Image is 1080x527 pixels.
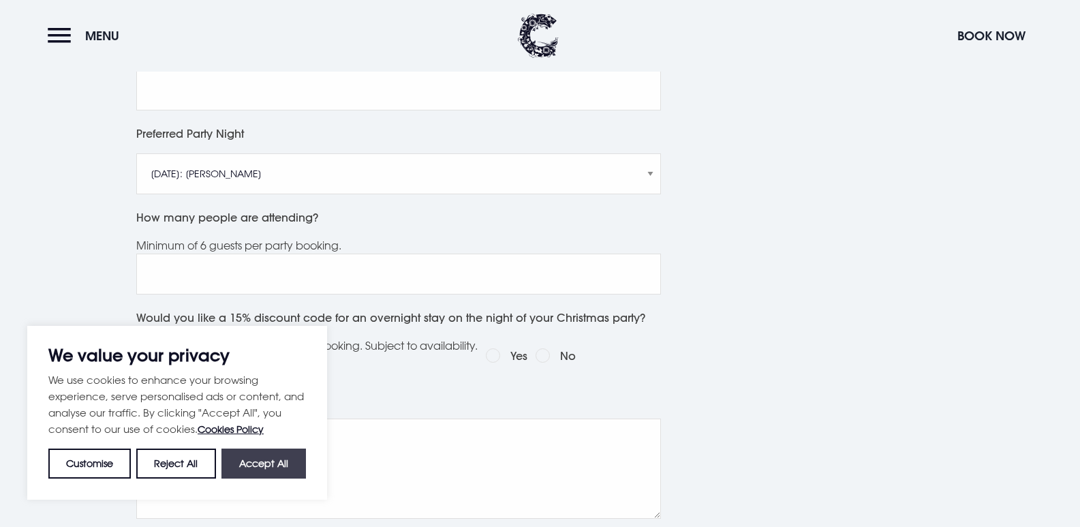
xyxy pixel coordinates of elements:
[560,346,576,365] label: No
[136,124,661,143] label: Preferred Party Night
[136,237,661,254] div: Minimum of 6 guests per party booking.
[136,208,661,227] label: How many people are attending?
[136,308,661,327] label: Would you like a 15% discount code for an overnight stay on the night of your Christmas party?
[510,346,527,365] label: Yes
[198,423,264,435] a: Cookies Policy
[136,449,215,479] button: Reject All
[136,389,661,408] label: Additional Notes
[27,326,327,500] div: We value your privacy
[48,449,131,479] button: Customise
[48,21,126,50] button: Menu
[48,372,306,438] p: We use cookies to enhance your browsing experience, serve personalised ads or content, and analys...
[518,14,559,58] img: Clandeboye Lodge
[48,347,306,363] p: We value your privacy
[85,28,119,44] span: Menu
[951,21,1032,50] button: Book Now
[221,449,306,479] button: Accept All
